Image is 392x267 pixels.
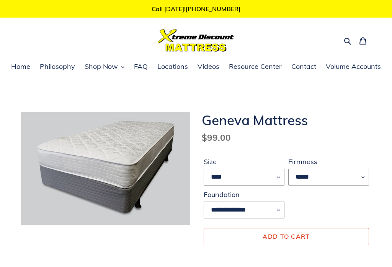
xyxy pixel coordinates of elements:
a: Videos [194,61,223,73]
label: Firmness [288,156,369,167]
button: Shop Now [81,61,128,73]
a: Contact [287,61,320,73]
span: Add to cart [263,233,310,240]
span: Philosophy [40,62,75,71]
h1: Geneva Mattress [202,112,371,128]
span: FAQ [134,62,148,71]
img: Xtreme Discount Mattress [158,29,234,52]
span: Contact [291,62,316,71]
a: Home [7,61,34,73]
button: Add to cart [204,228,369,245]
span: Home [11,62,30,71]
span: Locations [157,62,188,71]
span: Resource Center [229,62,282,71]
span: Volume Accounts [326,62,381,71]
a: [PHONE_NUMBER] [186,5,240,13]
a: Volume Accounts [322,61,385,73]
span: Videos [198,62,219,71]
label: Foundation [204,189,284,200]
a: Philosophy [36,61,79,73]
a: Resource Center [225,61,286,73]
span: $99.00 [202,132,231,143]
span: Shop Now [85,62,118,71]
a: Locations [154,61,192,73]
a: FAQ [130,61,152,73]
label: Size [204,156,284,167]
